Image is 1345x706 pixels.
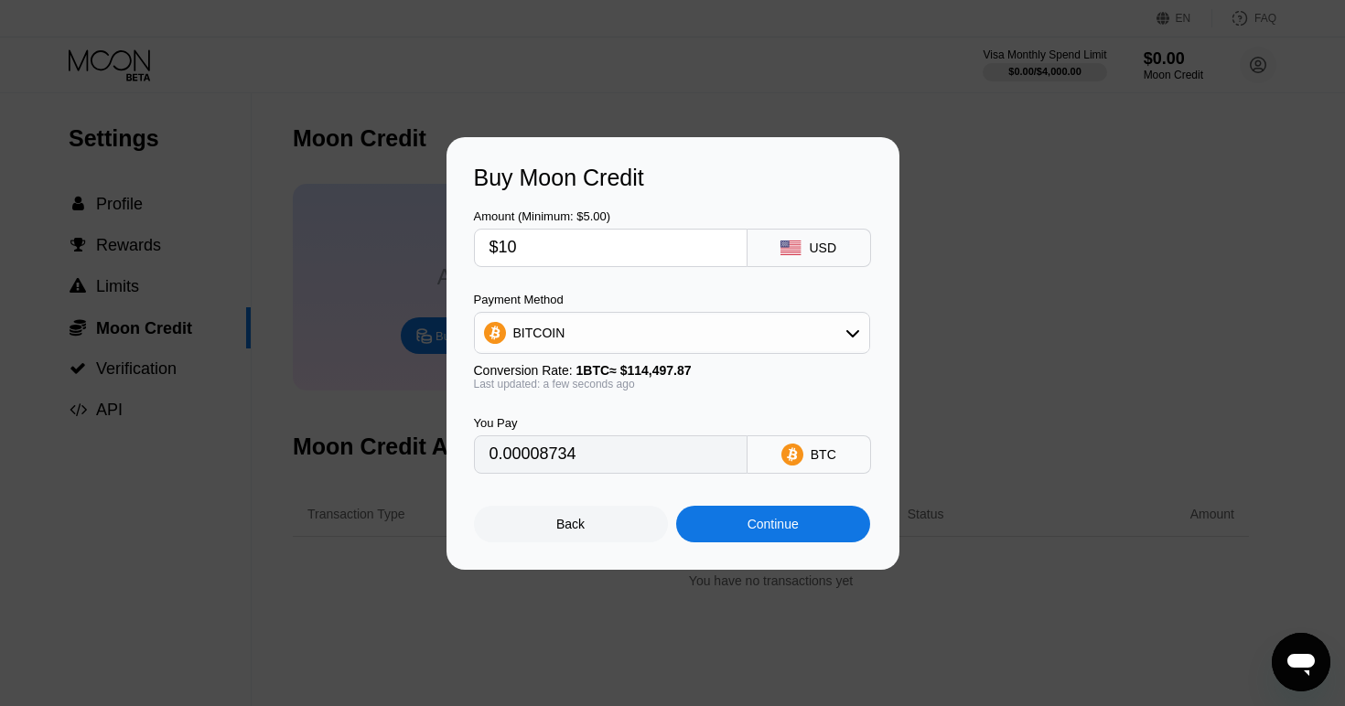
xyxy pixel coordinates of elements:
span: 1 BTC ≈ $114,497.87 [576,363,692,378]
div: Back [556,517,585,531]
div: USD [809,241,836,255]
input: $0.00 [490,230,732,266]
div: Continue [748,517,799,531]
div: BTC [811,447,836,462]
div: Buy Moon Credit [474,165,872,191]
div: Continue [676,506,870,542]
div: Back [474,506,668,542]
div: BITCOIN [475,315,869,351]
div: Payment Method [474,293,870,306]
div: Amount (Minimum: $5.00) [474,209,748,223]
div: BITCOIN [513,326,565,340]
div: Last updated: a few seconds ago [474,378,870,390]
iframe: Button to launch messaging window [1272,633,1330,691]
div: You Pay [474,416,748,430]
div: Conversion Rate: [474,363,870,378]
